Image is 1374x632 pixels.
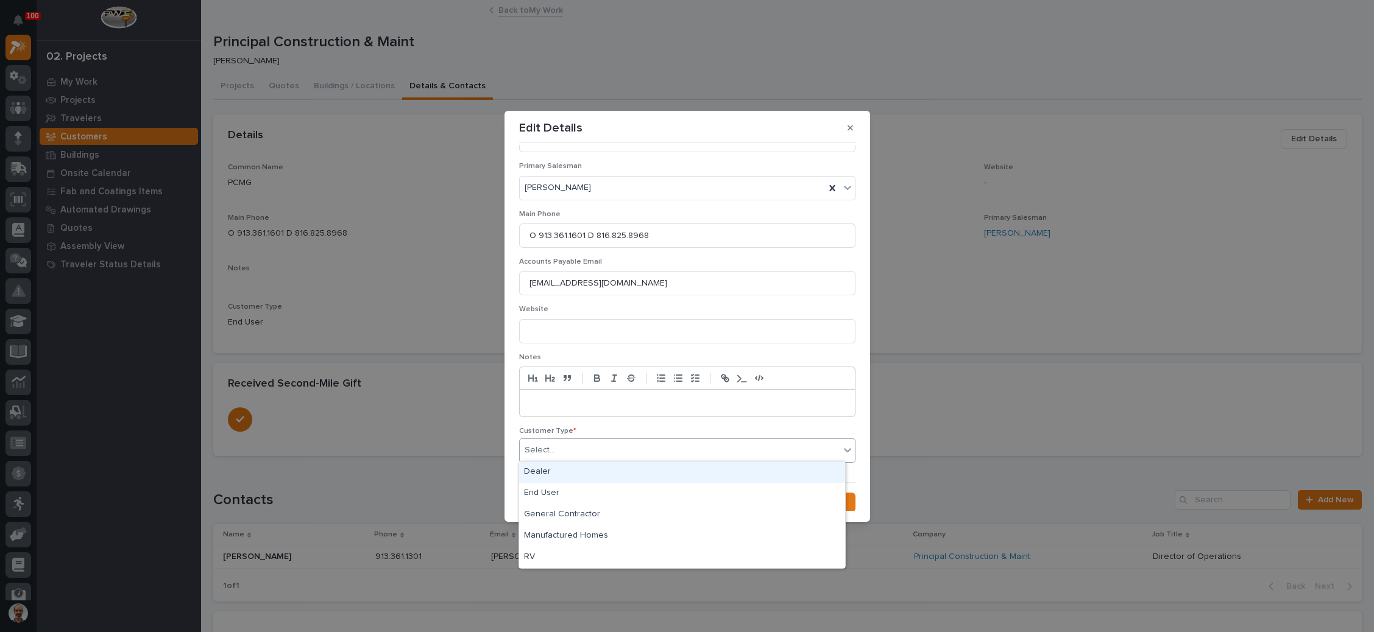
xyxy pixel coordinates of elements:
span: [PERSON_NAME] [525,181,591,194]
p: Edit Details [519,121,583,135]
div: End User [519,483,845,504]
span: Customer Type [519,427,576,435]
span: Notes [519,354,541,361]
div: Select... [525,444,555,457]
span: Accounts Payable Email [519,258,602,265]
span: Website [519,306,548,313]
span: Main Phone [519,211,561,218]
span: Primary Salesman [519,163,582,170]
div: Manufactured Homes [519,525,845,547]
div: RV [519,547,845,568]
div: Dealer [519,462,845,483]
div: General Contractor [519,504,845,525]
